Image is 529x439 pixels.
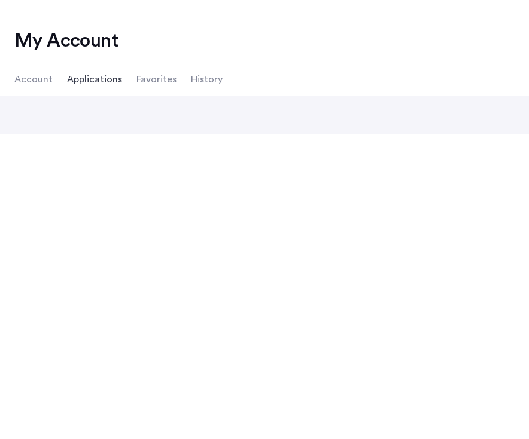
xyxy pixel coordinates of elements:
li: History [191,63,223,96]
li: Account [14,63,53,96]
li: Applications [67,63,122,96]
h2: My Account [14,29,515,53]
li: Favorites [136,63,177,96]
iframe: chat widget [479,391,517,427]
